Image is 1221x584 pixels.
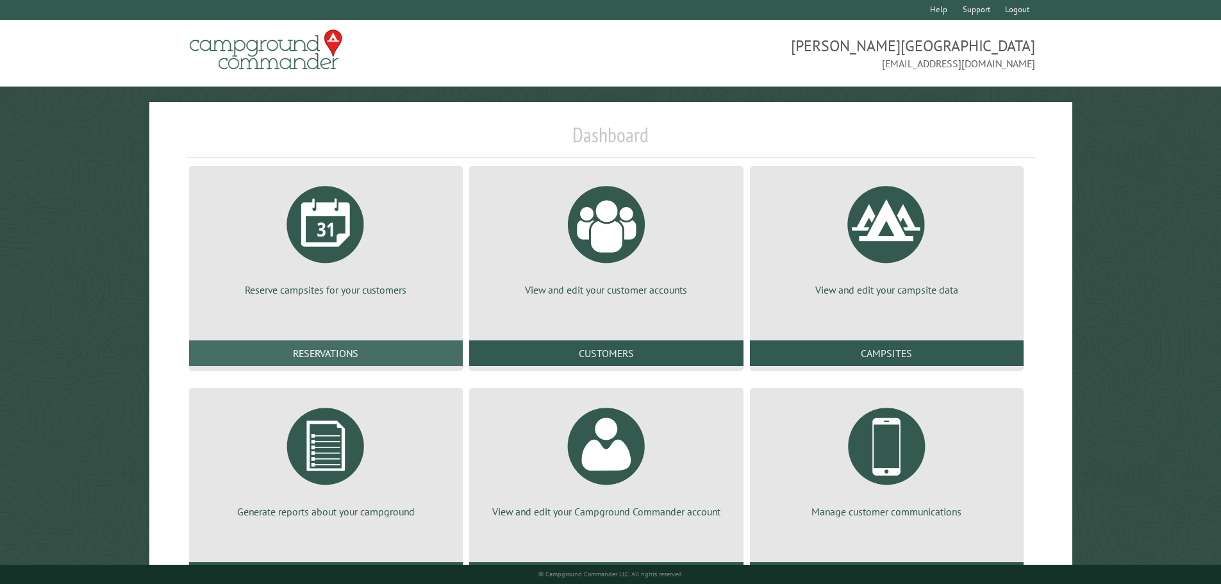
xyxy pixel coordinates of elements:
[204,176,447,297] a: Reserve campsites for your customers
[204,398,447,519] a: Generate reports about your campground
[485,398,727,519] a: View and edit your Campground Commander account
[485,176,727,297] a: View and edit your customer accounts
[765,398,1008,519] a: Manage customer communications
[485,283,727,297] p: View and edit your customer accounts
[611,35,1036,71] span: [PERSON_NAME][GEOGRAPHIC_DATA] [EMAIL_ADDRESS][DOMAIN_NAME]
[204,283,447,297] p: Reserve campsites for your customers
[189,340,463,366] a: Reservations
[765,283,1008,297] p: View and edit your campsite data
[765,505,1008,519] p: Manage customer communications
[485,505,727,519] p: View and edit your Campground Commander account
[186,25,346,75] img: Campground Commander
[750,340,1024,366] a: Campsites
[204,505,447,519] p: Generate reports about your campground
[186,122,1036,158] h1: Dashboard
[538,570,683,578] small: © Campground Commander LLC. All rights reserved.
[765,176,1008,297] a: View and edit your campsite data
[469,340,743,366] a: Customers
